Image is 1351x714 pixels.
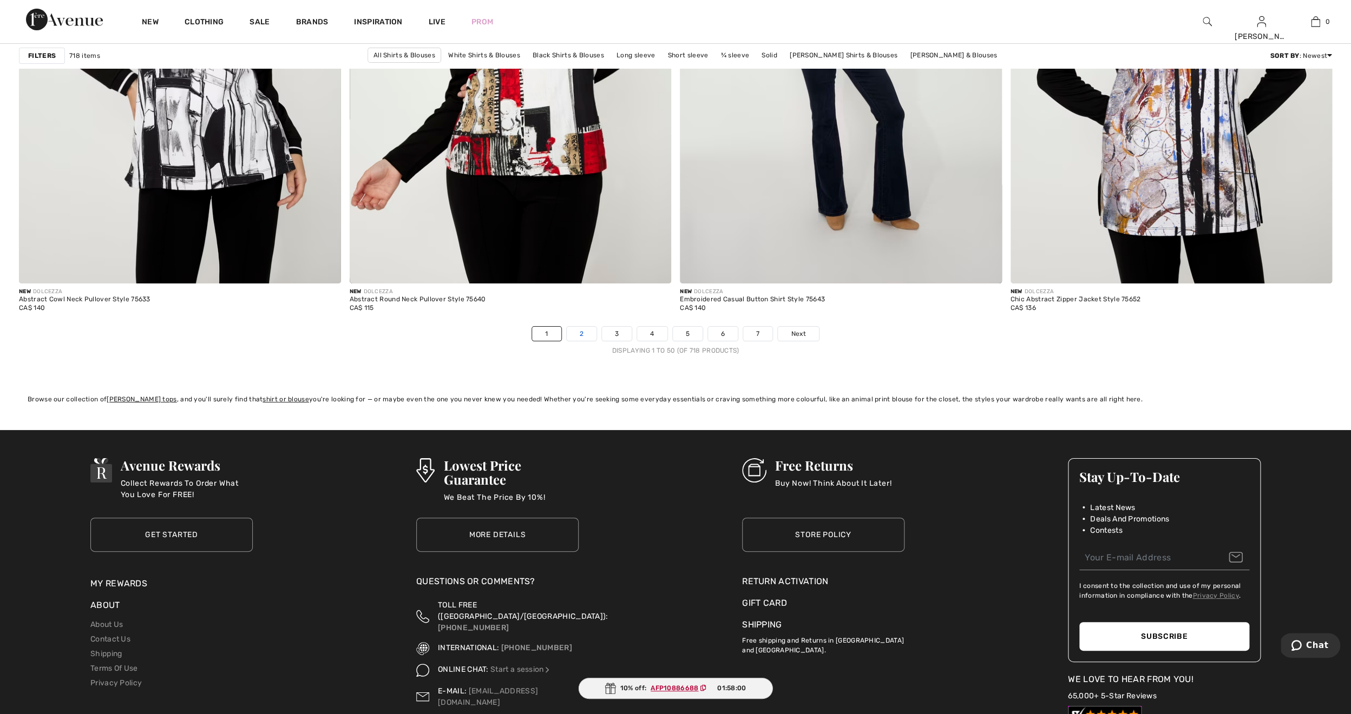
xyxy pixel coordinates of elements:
p: We Beat The Price By 10%! [443,492,579,513]
div: Browse our collection of , and you'll surely find that you're looking for — or maybe even the one... [28,394,1323,404]
img: Contact us [416,685,429,708]
p: Free shipping and Returns in [GEOGRAPHIC_DATA] and [GEOGRAPHIC_DATA]. [742,631,904,655]
span: 01:58:00 [717,683,746,693]
div: DOLCEZZA [19,288,150,296]
span: New [1011,288,1022,295]
a: Return Activation [742,575,904,588]
a: [PERSON_NAME] Shirts & Blouses [784,48,903,62]
a: White Shirts & Blouses [443,48,526,62]
a: Contact Us [90,634,130,644]
div: Abstract Round Neck Pullover Style 75640 [350,296,486,303]
a: Clothing [185,17,224,29]
a: [EMAIL_ADDRESS][DOMAIN_NAME] [438,686,538,707]
a: My Rewards [90,578,147,589]
strong: Filters [28,51,56,61]
span: Next [791,329,805,339]
a: Sale [250,17,270,29]
a: Next [778,327,818,341]
a: 7 [743,327,772,341]
img: Online Chat [543,666,551,673]
a: Store Policy [742,518,904,552]
a: Prom [471,16,493,28]
span: ONLINE CHAT: [438,665,489,674]
div: DOLCEZZA [350,288,486,296]
a: All Shirts & Blouses [368,48,441,63]
div: Questions or Comments? [416,575,579,593]
a: 6 [708,327,738,341]
span: 718 items [69,51,100,61]
a: Short sleeve [663,48,714,62]
a: Shipping [90,649,122,658]
span: Deals And Promotions [1090,513,1169,525]
span: E-MAIL: [438,686,467,696]
a: Long sleeve [611,48,660,62]
button: Subscribe [1079,622,1249,651]
a: Shipping [742,619,782,630]
h3: Free Returns [775,458,891,472]
img: search the website [1203,15,1212,28]
span: CA$ 140 [680,304,706,312]
a: Privacy Policy [1192,592,1238,599]
a: Gift Card [742,597,904,610]
div: About [90,599,253,617]
div: Abstract Cowl Neck Pullover Style 75633 [19,296,150,303]
span: Contests [1090,525,1122,536]
a: [PHONE_NUMBER] [438,623,509,632]
a: 2 [567,327,596,341]
div: Displaying 1 to 50 (of 718 products) [19,346,1332,355]
a: Terms Of Use [90,664,138,673]
a: New [142,17,159,29]
a: 1 [532,327,561,341]
a: Live [429,16,445,28]
span: 0 [1326,17,1330,27]
iframe: Opens a widget where you can chat to one of our agents [1281,633,1340,660]
img: International [416,642,429,655]
a: [PERSON_NAME] tops [107,395,176,403]
img: 1ère Avenue [26,9,103,30]
a: ¾ sleeve [715,48,754,62]
img: My Info [1257,15,1266,28]
a: Solid [756,48,783,62]
h3: Stay Up-To-Date [1079,470,1249,484]
a: Get Started [90,518,253,552]
h3: Avenue Rewards [121,458,253,472]
a: 65,000+ 5-Star Reviews [1068,691,1157,700]
a: [PHONE_NUMBER] [501,643,572,652]
a: [PERSON_NAME] & Blouses [904,48,1002,62]
span: New [19,288,31,295]
p: Buy Now! Think About It Later! [775,478,891,499]
div: DOLCEZZA [1011,288,1141,296]
a: About Us [90,620,123,629]
img: Avenue Rewards [90,458,112,482]
a: 0 [1289,15,1342,28]
a: More Details [416,518,579,552]
a: Privacy Policy [90,678,142,687]
a: Sign In [1257,16,1266,27]
a: 3 [602,327,632,341]
span: INTERNATIONAL: [438,643,499,652]
span: CA$ 136 [1011,304,1036,312]
input: Your E-mail Address [1079,546,1249,570]
img: Gift.svg [605,683,616,694]
a: Brands [296,17,329,29]
a: Black Shirts & Blouses [527,48,609,62]
span: New [350,288,362,295]
div: [PERSON_NAME] [1235,31,1288,42]
img: My Bag [1311,15,1320,28]
ins: AFP10886688 [651,684,698,692]
a: 5 [673,327,703,341]
label: I consent to the collection and use of my personal information in compliance with the . [1079,581,1249,600]
a: shirt or blouse [263,395,309,403]
div: Embroidered Casual Button Shirt Style 75643 [680,296,825,303]
a: 4 [637,327,667,341]
span: Latest News [1090,502,1135,513]
span: CA$ 140 [19,304,45,312]
div: 10% off: [579,678,773,699]
img: Toll Free (Canada/US) [416,599,429,633]
nav: Page navigation [19,326,1332,355]
h3: Lowest Price Guarantee [443,458,579,486]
